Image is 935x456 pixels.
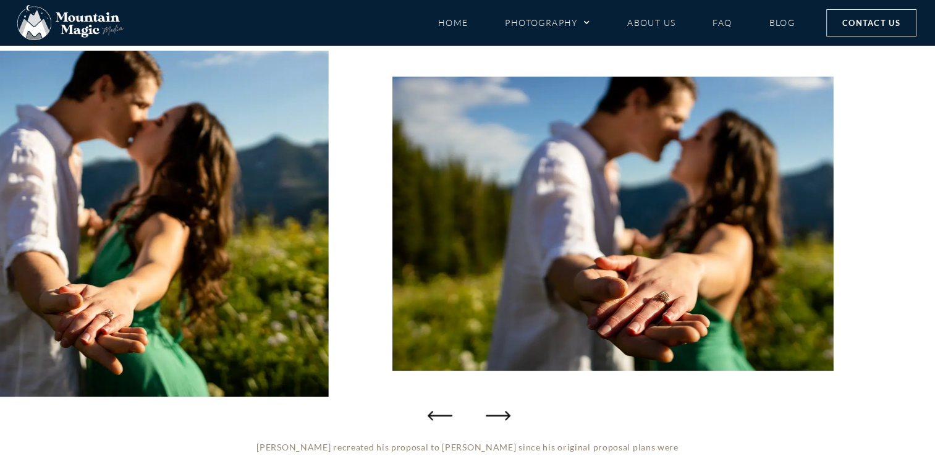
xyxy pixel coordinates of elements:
a: Contact Us [826,9,916,36]
a: Home [438,12,468,33]
img: engaged couple review testimonial mountains Crested Butte photographer Gunnison photographers Col... [392,77,834,371]
div: 6 / 36 [392,77,834,371]
div: Previous slide [428,403,452,428]
img: Mountain Magic Media photography logo Crested Butte Photographer [17,5,124,41]
nav: Menu [438,12,795,33]
a: Blog [769,12,795,33]
a: FAQ [713,12,732,33]
div: Next slide [483,403,508,428]
span: Contact Us [842,16,900,30]
a: Photography [505,12,590,33]
a: About Us [627,12,675,33]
